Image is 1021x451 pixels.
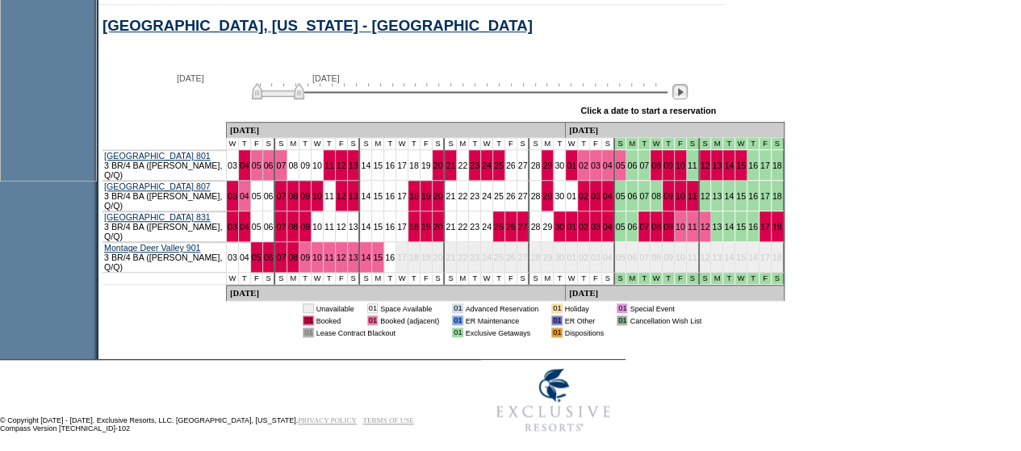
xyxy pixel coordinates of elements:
[349,222,358,232] a: 13
[421,191,431,201] a: 19
[482,222,492,232] a: 24
[701,161,710,170] a: 12
[712,161,722,170] a: 13
[675,138,687,150] td: Mountains Mud Season - Fall 2025
[651,222,661,232] a: 08
[228,253,237,262] a: 03
[337,253,346,262] a: 12
[518,161,528,170] a: 27
[303,303,313,313] td: 01
[457,138,469,150] td: M
[421,138,433,150] td: F
[724,161,734,170] a: 14
[747,138,759,150] td: Mountains Mud Season - Fall 2025
[445,242,457,273] td: 21
[240,222,249,232] a: 04
[542,138,554,150] td: M
[651,138,663,150] td: Mountains Mud Season - Fall 2025
[494,191,504,201] a: 25
[602,138,615,150] td: S
[772,273,785,285] td: Mountains Mud Season - Fall 2025
[529,242,542,273] td: 28
[529,138,542,150] td: S
[627,161,637,170] a: 06
[336,138,348,150] td: F
[616,191,626,201] a: 05
[687,273,700,285] td: Mountains Mud Season - Fall 2025
[602,242,615,273] td: 04
[772,161,782,170] a: 18
[409,161,419,170] a: 18
[481,273,493,285] td: W
[518,222,528,232] a: 27
[505,273,517,285] td: F
[554,161,564,170] a: 30
[276,191,286,201] a: 07
[663,161,673,170] a: 09
[580,106,716,115] div: Click a date to start a reservation
[760,191,770,201] a: 17
[554,222,564,232] a: 30
[367,303,378,313] td: 01
[481,360,626,441] img: Exclusive Resorts
[759,273,772,285] td: Mountains Mud Season - Fall 2025
[363,416,414,424] a: TERMS OF USE
[603,222,613,232] a: 04
[409,191,419,201] a: 18
[324,253,334,262] a: 11
[688,222,697,232] a: 11
[264,222,274,232] a: 06
[517,273,530,285] td: S
[433,161,443,170] a: 20
[663,273,675,285] td: Mountains Mud Season - Fall 2025
[542,161,552,170] a: 29
[103,150,227,181] td: 3 BR/4 BA ([PERSON_NAME], Q/Q)
[227,138,239,150] td: W
[312,273,324,285] td: W
[337,222,346,232] a: 12
[469,273,481,285] td: T
[397,191,407,201] a: 17
[470,161,479,170] a: 23
[482,161,492,170] a: 24
[517,242,530,273] td: 27
[723,273,735,285] td: Mountains Mud Season - Fall 2025
[349,191,358,201] a: 13
[627,222,637,232] a: 06
[288,161,298,170] a: 08
[701,191,710,201] a: 12
[579,161,588,170] a: 02
[760,222,770,232] a: 17
[445,138,457,150] td: S
[385,222,395,232] a: 16
[724,222,734,232] a: 14
[287,138,299,150] td: M
[103,211,227,242] td: 3 BR/4 BA ([PERSON_NAME], Q/Q)
[104,243,200,253] a: Montage Deer Valley 901
[591,222,600,232] a: 03
[676,222,685,232] a: 10
[104,212,211,222] a: [GEOGRAPHIC_DATA] 831
[240,161,249,170] a: 04
[542,222,552,232] a: 29
[748,161,758,170] a: 16
[239,273,251,285] td: T
[458,191,467,201] a: 22
[288,253,298,262] a: 08
[639,161,649,170] a: 07
[276,222,286,232] a: 07
[348,138,361,150] td: S
[505,138,517,150] td: F
[421,222,431,232] a: 19
[676,191,685,201] a: 10
[252,191,262,201] a: 05
[361,161,370,170] a: 14
[312,191,322,201] a: 10
[227,122,566,138] td: [DATE]
[651,242,663,273] td: 08
[396,138,408,150] td: W
[348,273,361,285] td: S
[493,273,505,285] td: T
[663,191,673,201] a: 09
[360,273,372,285] td: S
